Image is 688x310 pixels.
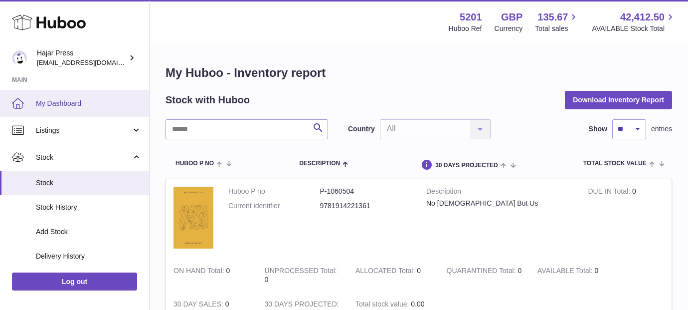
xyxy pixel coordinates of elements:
[589,124,607,134] label: Show
[535,24,579,33] span: Total sales
[320,187,412,196] dd: P-1060504
[535,10,579,33] a: 135.67 Total sales
[449,24,482,33] div: Huboo Ref
[592,24,676,33] span: AVAILABLE Stock Total
[173,267,226,277] strong: ON HAND Total
[565,91,672,109] button: Download Inventory Report
[537,267,594,277] strong: AVAILABLE Total
[537,10,568,24] span: 135.67
[348,259,439,293] td: 0
[175,160,214,167] span: Huboo P no
[36,227,142,237] span: Add Stock
[583,160,647,167] span: Total stock value
[166,259,257,293] td: 0
[426,187,573,199] strong: Description
[411,300,424,308] span: 0.00
[36,178,142,188] span: Stock
[592,10,676,33] a: 42,412.50 AVAILABLE Stock Total
[37,58,147,66] span: [EMAIL_ADDRESS][DOMAIN_NAME]
[460,10,482,24] strong: 5201
[320,201,412,211] dd: 9781914221361
[580,179,672,259] td: 0
[588,187,632,198] strong: DUE IN Total
[257,259,348,293] td: 0
[355,267,417,277] strong: ALLOCATED Total
[12,273,137,291] a: Log out
[426,199,573,208] div: No [DEMOGRAPHIC_DATA] But Us
[12,50,27,65] img: editorial@hajarpress.com
[299,160,340,167] span: Description
[501,10,522,24] strong: GBP
[228,201,320,211] dt: Current identifier
[173,187,213,249] img: product image
[36,99,142,108] span: My Dashboard
[620,10,665,24] span: 42,412.50
[36,153,131,162] span: Stock
[228,187,320,196] dt: Huboo P no
[517,267,521,275] span: 0
[495,24,523,33] div: Currency
[36,252,142,261] span: Delivery History
[435,162,498,169] span: 30 DAYS PROJECTED
[651,124,672,134] span: entries
[530,259,621,293] td: 0
[166,93,250,107] h2: Stock with Huboo
[265,267,337,277] strong: UNPROCESSED Total
[37,48,127,67] div: Hajar Press
[166,65,672,81] h1: My Huboo - Inventory report
[447,267,518,277] strong: QUARANTINED Total
[348,124,375,134] label: Country
[36,126,131,135] span: Listings
[36,203,142,212] span: Stock History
